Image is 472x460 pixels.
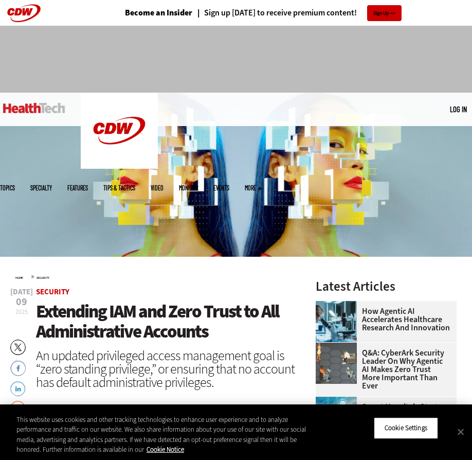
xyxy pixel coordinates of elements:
iframe: advertisement [49,36,423,82]
span: Extending IAM and Zero Trust to All Administrative Accounts [36,299,279,343]
button: Cookie Settings [374,417,438,439]
a: Become an Insider [125,9,192,17]
button: Close [449,420,472,443]
span: More [245,185,262,191]
a: Security [36,287,69,297]
a: Smart hospital [316,397,362,405]
img: scientist looks through microscope in lab [316,301,357,342]
img: Group of humans and robots accessing a network [316,343,357,384]
a: Group of humans and robots accessing a network [316,343,362,351]
a: CDW [81,161,158,171]
span: 2025 [15,308,28,316]
a: How Agentic AI Accelerates Healthcare Research and Innovation [316,307,450,332]
a: Home [15,276,23,280]
img: Home [3,103,65,113]
a: Video [151,185,164,191]
div: An updated privileged access management goal is “zero standing privilege,” or ensuring that no ac... [36,349,306,389]
img: Home [81,93,158,169]
div: This website uses cookies and other tracking technologies to enhance user experience and to analy... [16,415,308,455]
a: Log in [450,104,467,114]
div: User menu [450,104,467,115]
a: Tips & Tactics [103,185,135,191]
a: Smart Hospitals Start With Smart Buildings: Automation's Role in Patient-Centric Care [316,403,450,436]
img: Smart hospital [316,397,357,438]
span: [DATE] [10,288,33,296]
a: Events [213,185,229,191]
a: Q&A: CyberArk Security Leader on Why Agentic AI Makes Zero Trust More Important Than Ever [316,349,450,390]
a: Sign Up [367,5,402,21]
span: 09 [10,297,33,307]
a: Security [37,276,49,280]
span: Specialty [30,185,52,191]
a: scientist looks through microscope in lab [316,301,362,309]
a: More information about your privacy [147,445,184,454]
div: » [15,272,306,280]
h3: Latest Articles [316,280,457,293]
a: Sign up [DATE] to receive premium content! [192,9,357,17]
a: MonITor [179,185,198,191]
a: Features [67,185,88,191]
